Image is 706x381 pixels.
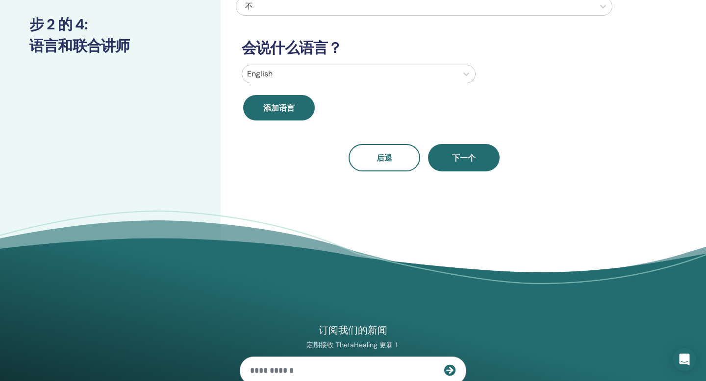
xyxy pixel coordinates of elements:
p: 定期接收 ThetaHealing 更新！ [240,340,466,350]
h3: 步 2 的 4 : [29,16,191,33]
h4: 订阅我们的新闻 [240,324,466,337]
div: Open Intercom Messenger [673,348,696,371]
button: 后退 [349,144,420,171]
span: 不 [245,1,253,11]
span: 后退 [377,153,392,163]
h3: 会说什么语言？ [236,39,612,57]
span: 下一个 [452,153,476,163]
button: 下一个 [428,144,500,171]
button: 添加语言 [243,95,315,120]
h3: 语言和联合讲师 [29,37,191,55]
span: 添加语言 [263,103,295,113]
